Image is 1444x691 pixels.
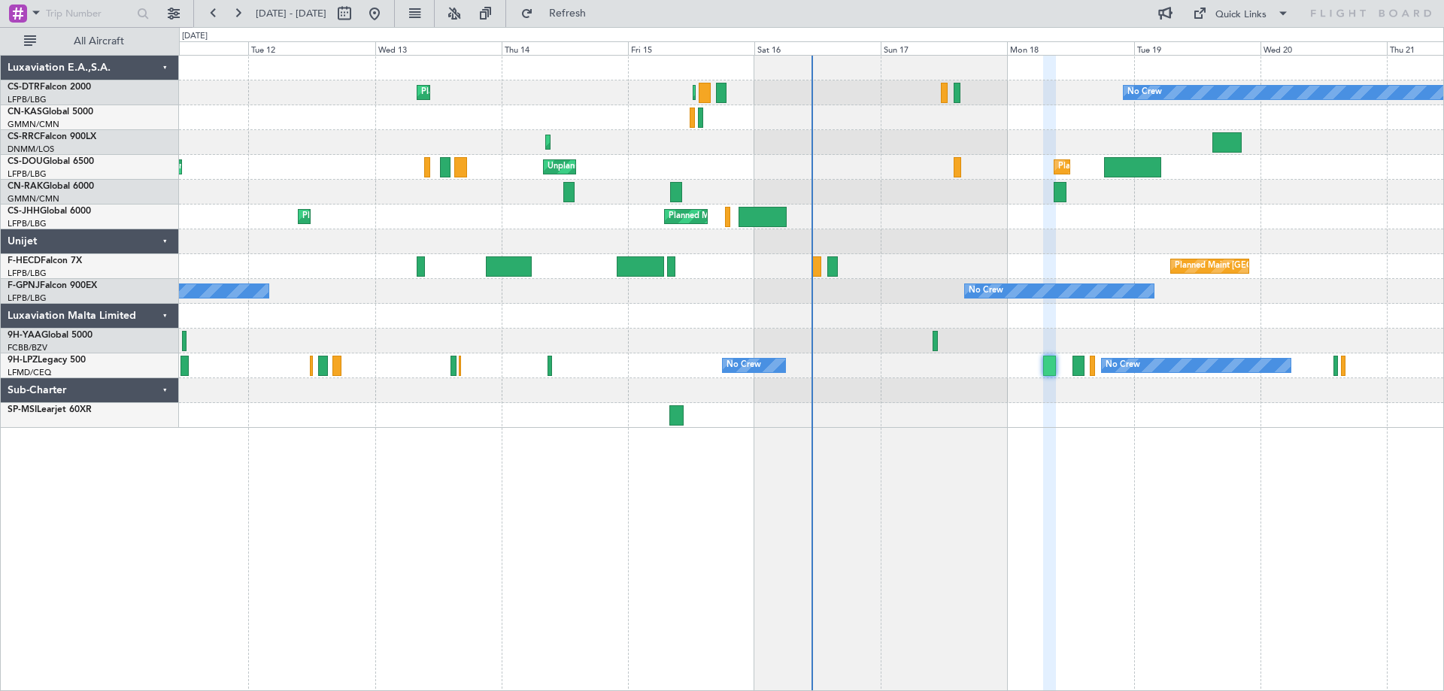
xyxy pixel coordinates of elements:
[628,41,754,55] div: Fri 15
[1106,354,1140,377] div: No Crew
[8,83,40,92] span: CS-DTR
[8,356,38,365] span: 9H-LPZ
[17,29,163,53] button: All Aircraft
[514,2,604,26] button: Refresh
[8,207,91,216] a: CS-JHHGlobal 6000
[8,218,47,229] a: LFPB/LBG
[182,30,208,43] div: [DATE]
[302,205,539,228] div: Planned Maint [GEOGRAPHIC_DATA] ([GEOGRAPHIC_DATA])
[8,342,47,353] a: FCBB/BZV
[1260,41,1387,55] div: Wed 20
[248,41,375,55] div: Tue 12
[8,108,93,117] a: CN-KASGlobal 5000
[969,280,1003,302] div: No Crew
[8,83,91,92] a: CS-DTRFalcon 2000
[548,156,795,178] div: Unplanned Maint [GEOGRAPHIC_DATA] ([GEOGRAPHIC_DATA])
[727,354,761,377] div: No Crew
[881,41,1007,55] div: Sun 17
[46,2,132,25] input: Trip Number
[8,157,43,166] span: CS-DOU
[8,193,59,205] a: GMMN/CMN
[8,281,97,290] a: F-GPNJFalcon 900EX
[8,256,82,265] a: F-HECDFalcon 7X
[421,81,498,104] div: Planned Maint Sofia
[8,182,94,191] a: CN-RAKGlobal 6000
[8,268,47,279] a: LFPB/LBG
[375,41,502,55] div: Wed 13
[536,8,599,19] span: Refresh
[8,168,47,180] a: LFPB/LBG
[8,256,41,265] span: F-HECD
[1127,81,1162,104] div: No Crew
[8,119,59,130] a: GMMN/CMN
[8,331,41,340] span: 9H-YAA
[122,41,248,55] div: Mon 11
[8,144,54,155] a: DNMM/LOS
[502,41,628,55] div: Thu 14
[8,108,42,117] span: CN-KAS
[8,207,40,216] span: CS-JHH
[1134,41,1260,55] div: Tue 19
[8,132,40,141] span: CS-RRC
[8,281,40,290] span: F-GPNJ
[8,292,47,304] a: LFPB/LBG
[39,36,159,47] span: All Aircraft
[8,94,47,105] a: LFPB/LBG
[754,41,881,55] div: Sat 16
[669,205,906,228] div: Planned Maint [GEOGRAPHIC_DATA] ([GEOGRAPHIC_DATA])
[8,356,86,365] a: 9H-LPZLegacy 500
[8,182,43,191] span: CN-RAK
[8,367,51,378] a: LFMD/CEQ
[8,157,94,166] a: CS-DOUGlobal 6500
[8,132,96,141] a: CS-RRCFalcon 900LX
[1007,41,1133,55] div: Mon 18
[8,405,37,414] span: SP-MSI
[1058,156,1295,178] div: Planned Maint [GEOGRAPHIC_DATA] ([GEOGRAPHIC_DATA])
[256,7,326,20] span: [DATE] - [DATE]
[8,331,93,340] a: 9H-YAAGlobal 5000
[8,405,92,414] a: SP-MSILearjet 60XR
